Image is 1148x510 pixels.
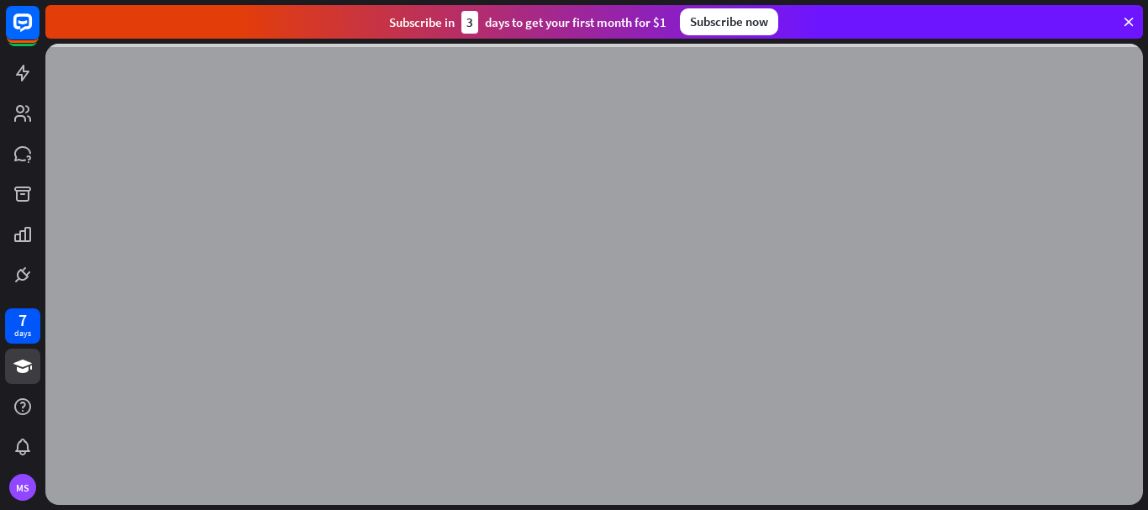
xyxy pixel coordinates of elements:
div: Subscribe in days to get your first month for $1 [389,11,666,34]
div: MS [9,474,36,501]
div: 3 [461,11,478,34]
a: 7 days [5,308,40,344]
div: 7 [18,313,27,328]
div: Subscribe now [680,8,778,35]
div: days [14,328,31,339]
